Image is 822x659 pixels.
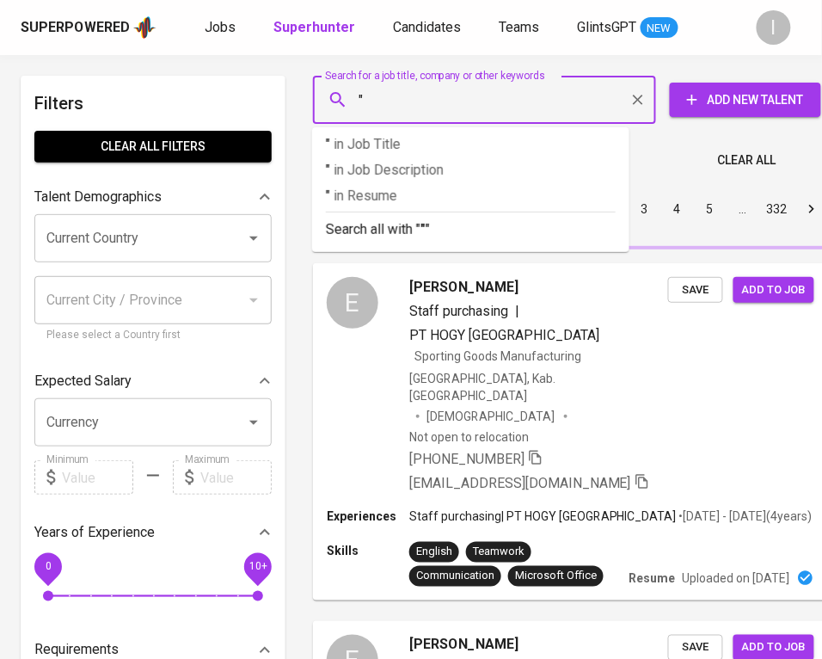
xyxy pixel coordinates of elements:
[409,303,508,319] span: Staff purchasing
[334,136,401,152] span: in Job Title
[515,568,597,584] div: Microsoft Office
[409,635,518,656] span: [PERSON_NAME]
[670,83,821,117] button: Add New Talent
[742,280,806,300] span: Add to job
[205,17,239,39] a: Jobs
[248,561,267,573] span: 10+
[326,134,616,155] p: "
[327,277,378,329] div: E
[46,327,260,344] p: Please select a Country first
[577,17,678,39] a: GlintsGPT NEW
[677,508,813,525] p: • [DATE] - [DATE] ( 4 years )
[668,277,723,304] button: Save
[757,10,791,45] div: I
[21,18,130,38] div: Superpowered
[273,17,359,39] a: Superhunter
[677,638,715,658] span: Save
[326,160,616,181] p: "
[45,561,51,573] span: 0
[205,19,236,35] span: Jobs
[641,20,678,37] span: NEW
[416,544,452,560] div: English
[34,187,162,207] p: Talent Demographics
[733,277,814,304] button: Add to job
[416,568,494,584] div: Communication
[414,349,581,363] span: Sporting Goods Manufacturing
[133,15,156,40] img: app logo
[631,195,659,223] button: Go to page 3
[242,410,266,434] button: Open
[577,19,637,35] span: GlintsGPT
[473,544,524,560] div: Teamwork
[34,371,132,391] p: Expected Salary
[718,150,776,171] span: Clear All
[34,515,272,550] div: Years of Experience
[499,17,543,39] a: Teams
[677,280,715,300] span: Save
[426,408,557,425] span: [DEMOGRAPHIC_DATA]
[34,364,272,398] div: Expected Salary
[729,200,757,218] div: …
[393,17,464,39] a: Candidates
[626,88,650,112] button: Clear
[393,19,461,35] span: Candidates
[409,370,668,404] div: [GEOGRAPHIC_DATA], Kab. [GEOGRAPHIC_DATA]
[711,145,783,176] button: Clear All
[684,89,807,111] span: Add New Talent
[242,226,266,250] button: Open
[327,508,409,525] p: Experiences
[499,19,539,35] span: Teams
[742,638,806,658] span: Add to job
[327,542,409,559] p: Skills
[683,570,790,587] p: Uploaded on [DATE]
[326,186,616,206] p: "
[34,180,272,214] div: Talent Demographics
[409,475,631,491] span: [EMAIL_ADDRESS][DOMAIN_NAME]
[409,277,518,298] span: [PERSON_NAME]
[34,131,272,163] button: Clear All filters
[420,221,426,237] b: "
[409,508,677,525] p: Staff purchasing | PT HOGY [GEOGRAPHIC_DATA]
[34,522,155,543] p: Years of Experience
[664,195,691,223] button: Go to page 4
[21,15,156,40] a: Superpoweredapp logo
[326,219,616,240] p: Search all with " "
[762,195,793,223] button: Go to page 332
[409,428,529,446] p: Not open to relocation
[334,188,397,204] span: in Resume
[200,460,272,495] input: Value
[334,162,444,178] span: in Job Description
[273,19,355,35] b: Superhunter
[515,301,519,322] span: |
[629,570,676,587] p: Resume
[696,195,724,223] button: Go to page 5
[409,327,599,343] span: PT HOGY [GEOGRAPHIC_DATA]
[34,89,272,117] h6: Filters
[409,451,524,467] span: [PHONE_NUMBER]
[48,136,258,157] span: Clear All filters
[62,460,133,495] input: Value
